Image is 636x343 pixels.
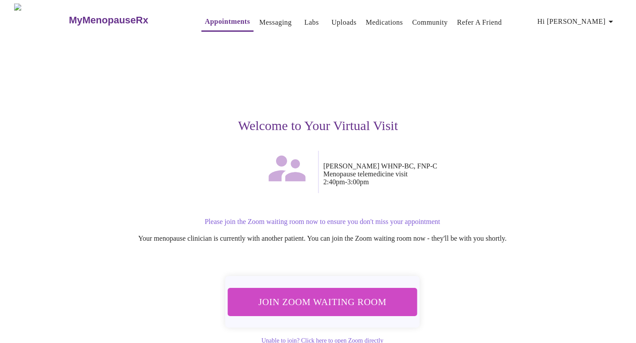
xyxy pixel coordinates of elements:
[205,15,250,28] a: Appointments
[228,288,417,316] button: Join Zoom Waiting Room
[256,14,295,31] button: Messaging
[55,235,590,242] p: Your menopause clinician is currently with another patient. You can join the Zoom waiting room no...
[69,15,148,26] h3: MyMenopauseRx
[46,118,590,133] h3: Welcome to Your Virtual Visit
[328,14,360,31] button: Uploads
[201,13,254,32] button: Appointments
[14,4,68,37] img: MyMenopauseRx Logo
[323,162,590,186] p: [PERSON_NAME] WHNP-BC, FNP-C Menopause telemedicine visit 2:40pm - 3:00pm
[454,14,506,31] button: Refer a Friend
[538,15,616,28] span: Hi [PERSON_NAME]
[534,13,620,30] button: Hi [PERSON_NAME]
[412,16,448,29] a: Community
[55,218,590,226] p: Please join the Zoom waiting room now to ensure you don't miss your appointment
[68,5,183,36] a: MyMenopauseRx
[332,16,357,29] a: Uploads
[409,14,451,31] button: Community
[362,14,406,31] button: Medications
[366,16,403,29] a: Medications
[239,294,405,310] span: Join Zoom Waiting Room
[259,16,291,29] a: Messaging
[304,16,319,29] a: Labs
[298,14,326,31] button: Labs
[457,16,502,29] a: Refer a Friend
